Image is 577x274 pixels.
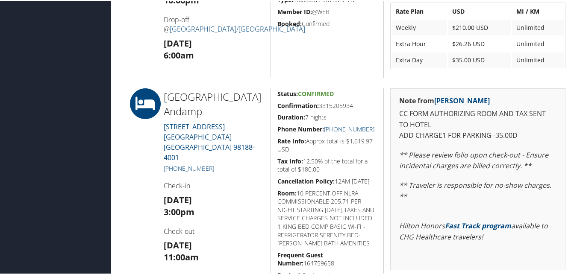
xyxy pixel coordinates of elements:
td: $26.26 USD [448,35,511,51]
strong: 6:00am [164,49,194,60]
td: Unlimited [512,52,564,67]
td: Unlimited [512,19,564,35]
h4: Check-out [164,226,264,235]
strong: Note from [399,95,490,105]
strong: Cancellation Policy: [277,176,335,184]
h5: @WEB [277,7,377,15]
span: Confirmed [298,89,334,97]
strong: [DATE] [164,193,192,205]
p: CC FORM AUTHORIZING ROOM AND TAX SENT TO HOTEL ADD CHARGE1 FOR PARKING -35.00D [399,108,556,140]
th: Rate Plan [392,3,447,18]
h5: 7 nights [277,112,377,121]
h5: 12.50% of the total for a total of $180.00 [277,156,377,173]
h5: Confirmed [277,19,377,27]
h5: 164759658 [277,250,377,267]
strong: Room: [277,188,297,196]
strong: Phone Number: [277,124,324,132]
a: [STREET_ADDRESS][GEOGRAPHIC_DATA] [GEOGRAPHIC_DATA] 98188-4001 [164,121,255,161]
em: Hilton Honors available to CHG Healthcare travelers! [399,220,548,241]
td: Extra Hour [392,35,447,51]
a: [PHONE_NUMBER] [324,124,374,132]
td: Weekly [392,19,447,35]
a: [PERSON_NAME] [434,95,490,105]
a: Fast Track program [445,220,511,230]
strong: Member ID: [277,7,312,15]
strong: Tax Info: [277,156,303,164]
td: Extra Day [392,52,447,67]
h4: Drop-off @ [164,14,264,33]
td: $210.00 USD [448,19,511,35]
em: ** Please review folio upon check-out - Ensure incidental charges are billed correctly. ** [399,149,548,170]
a: [PHONE_NUMBER] [164,163,214,172]
em: ** Traveler is responsible for no-show charges. ** [399,180,551,200]
h4: Check-in [164,180,264,189]
h5: 12AM [DATE] [277,176,377,185]
strong: 3:00pm [164,205,194,217]
strong: Frequent Guest Number: [277,250,323,267]
a: [GEOGRAPHIC_DATA]/[GEOGRAPHIC_DATA] [170,23,305,33]
strong: [DATE] [164,239,192,250]
strong: Rate Info: [277,136,306,144]
h5: 10 PERCENT OFF NLRA COMMISSIONABLE 205.71 PER NIGHT STARTING [DATE] TAXES AND SERVICE CHARGES NOT... [277,188,377,247]
h2: [GEOGRAPHIC_DATA] Andamp [164,89,264,117]
td: $35.00 USD [448,52,511,67]
strong: 11:00am [164,251,199,262]
strong: Status: [277,89,298,97]
th: MI / KM [512,3,564,18]
strong: Booked: [277,19,302,27]
strong: Confirmation: [277,101,319,109]
th: USD [448,3,511,18]
h5: 3315205934 [277,101,377,109]
td: Unlimited [512,35,564,51]
strong: Duration: [277,112,305,120]
h5: Approx total is $1,619.97 USD [277,136,377,153]
strong: [DATE] [164,37,192,48]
